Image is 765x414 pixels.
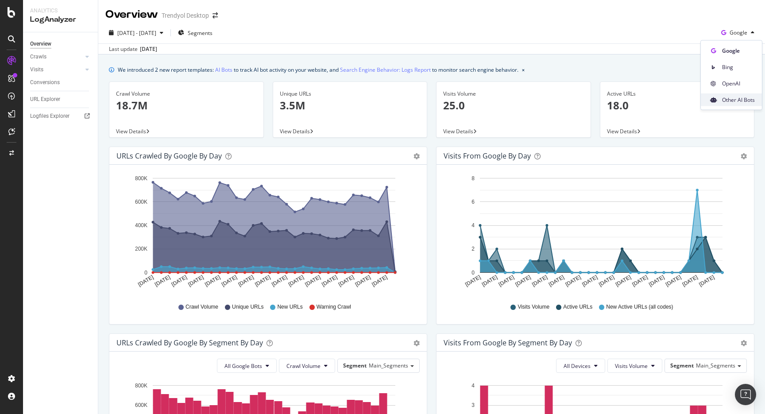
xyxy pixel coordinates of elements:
span: Crawl Volume [185,303,218,311]
text: 0 [144,270,147,276]
text: 800K [135,175,147,182]
div: Open Intercom Messenger [735,384,756,405]
div: arrow-right-arrow-left [212,12,218,19]
span: Google [730,29,747,36]
text: 600K [135,402,147,408]
text: [DATE] [371,274,389,288]
a: Logfiles Explorer [30,112,92,121]
a: Visits [30,65,83,74]
text: [DATE] [698,274,716,288]
span: OpenAI [722,79,755,87]
text: 6 [471,199,475,205]
button: All Google Bots [217,359,277,373]
span: View Details [280,128,310,135]
text: [DATE] [237,274,255,288]
p: 18.7M [116,98,257,113]
div: LogAnalyzer [30,15,91,25]
div: Overview [30,39,51,49]
div: Visits [30,65,43,74]
text: 400K [135,222,147,228]
text: 2 [471,246,475,252]
span: Visits Volume [615,362,648,370]
button: Visits Volume [607,359,662,373]
text: [DATE] [337,274,355,288]
text: [DATE] [354,274,372,288]
text: [DATE] [548,274,565,288]
text: [DATE] [254,274,271,288]
text: [DATE] [481,274,498,288]
text: 200K [135,246,147,252]
span: New URLs [277,303,302,311]
span: Segments [188,29,212,37]
text: [DATE] [681,274,699,288]
span: [DATE] - [DATE] [117,29,156,37]
p: 25.0 [443,98,584,113]
button: Google [718,26,758,40]
div: gear [741,340,747,346]
text: 4 [471,383,475,389]
span: Bing [722,63,755,71]
div: Last update [109,45,157,53]
text: 4 [471,222,475,228]
div: URL Explorer [30,95,60,104]
text: 8 [471,175,475,182]
text: [DATE] [464,274,482,288]
span: All Devices [564,362,591,370]
div: Logfiles Explorer [30,112,70,121]
text: [DATE] [187,274,205,288]
div: URLs Crawled by Google by day [116,151,222,160]
text: [DATE] [665,274,682,288]
text: [DATE] [137,274,155,288]
div: Visits Volume [443,90,584,98]
div: Crawls [30,52,46,62]
span: All Google Bots [224,362,262,370]
button: Segments [174,26,216,40]
a: Crawls [30,52,83,62]
button: [DATE] - [DATE] [105,26,167,40]
span: Google [722,46,755,54]
div: info banner [109,65,754,74]
text: [DATE] [648,274,665,288]
span: Warning Crawl [317,303,351,311]
span: View Details [443,128,473,135]
span: Visits Volume [518,303,549,311]
svg: A chart. [116,172,420,295]
text: [DATE] [498,274,515,288]
span: Other AI Bots [722,96,755,104]
span: New Active URLs (all codes) [606,303,673,311]
text: 3 [471,402,475,408]
text: [DATE] [598,274,615,288]
p: 18.0 [607,98,748,113]
a: URL Explorer [30,95,92,104]
p: 3.5M [280,98,421,113]
text: [DATE] [170,274,188,288]
text: [DATE] [531,274,549,288]
text: [DATE] [564,274,582,288]
a: Search Engine Behavior: Logs Report [340,65,431,74]
div: We introduced 2 new report templates: to track AI bot activity on your website, and to monitor se... [118,65,518,74]
text: [DATE] [204,274,221,288]
span: Segment [670,362,694,369]
span: Segment [343,362,367,369]
text: 0 [471,270,475,276]
a: AI Bots [215,65,232,74]
a: Overview [30,39,92,49]
div: Trendyol Desktop [162,11,209,20]
text: [DATE] [220,274,238,288]
div: Conversions [30,78,60,87]
text: 800K [135,383,147,389]
span: View Details [607,128,637,135]
div: [DATE] [140,45,157,53]
div: Analytics [30,7,91,15]
div: Overview [105,7,158,22]
text: [DATE] [304,274,322,288]
button: All Devices [556,359,605,373]
svg: A chart. [444,172,747,295]
button: close banner [520,63,527,76]
text: [DATE] [614,274,632,288]
text: [DATE] [270,274,288,288]
a: Conversions [30,78,92,87]
span: Active URLs [563,303,592,311]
